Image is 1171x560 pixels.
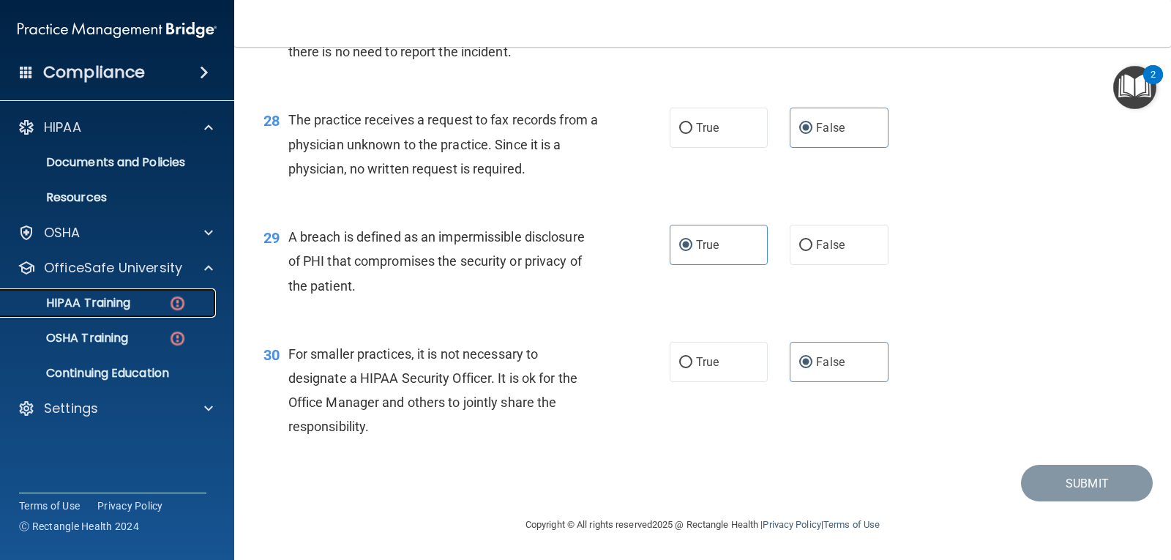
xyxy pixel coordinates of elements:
[288,229,585,293] span: A breach is defined as an impermissible disclosure of PHI that compromises the security or privac...
[10,366,209,381] p: Continuing Education
[816,238,845,252] span: False
[168,329,187,348] img: danger-circle.6113f641.png
[19,519,139,534] span: Ⓒ Rectangle Health 2024
[816,355,845,369] span: False
[18,400,213,417] a: Settings
[18,15,217,45] img: PMB logo
[1021,465,1153,502] button: Submit
[1113,66,1156,109] button: Open Resource Center, 2 new notifications
[823,519,880,530] a: Terms of Use
[799,357,812,368] input: False
[10,155,209,170] p: Documents and Policies
[435,501,970,548] div: Copyright © All rights reserved 2025 @ Rectangle Health | |
[263,229,280,247] span: 29
[799,240,812,251] input: False
[816,121,845,135] span: False
[18,119,213,136] a: HIPAA
[18,259,213,277] a: OfficeSafe University
[10,331,128,346] p: OSHA Training
[10,190,209,205] p: Resources
[696,238,719,252] span: True
[19,499,80,513] a: Terms of Use
[1151,75,1156,94] div: 2
[168,294,187,313] img: danger-circle.6113f641.png
[44,224,81,242] p: OSHA
[696,121,719,135] span: True
[263,346,280,364] span: 30
[763,519,820,530] a: Privacy Policy
[44,119,81,136] p: HIPAA
[263,112,280,130] span: 28
[799,123,812,134] input: False
[679,357,692,368] input: True
[1098,459,1153,515] iframe: Drift Widget Chat Controller
[696,355,719,369] span: True
[288,112,598,176] span: The practice receives a request to fax records from a physician unknown to the practice. Since it...
[97,499,163,513] a: Privacy Policy
[44,400,98,417] p: Settings
[44,259,182,277] p: OfficeSafe University
[18,224,213,242] a: OSHA
[679,240,692,251] input: True
[679,123,692,134] input: True
[288,346,577,435] span: For smaller practices, it is not necessary to designate a HIPAA Security Officer. It is ok for th...
[43,62,145,83] h4: Compliance
[10,296,130,310] p: HIPAA Training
